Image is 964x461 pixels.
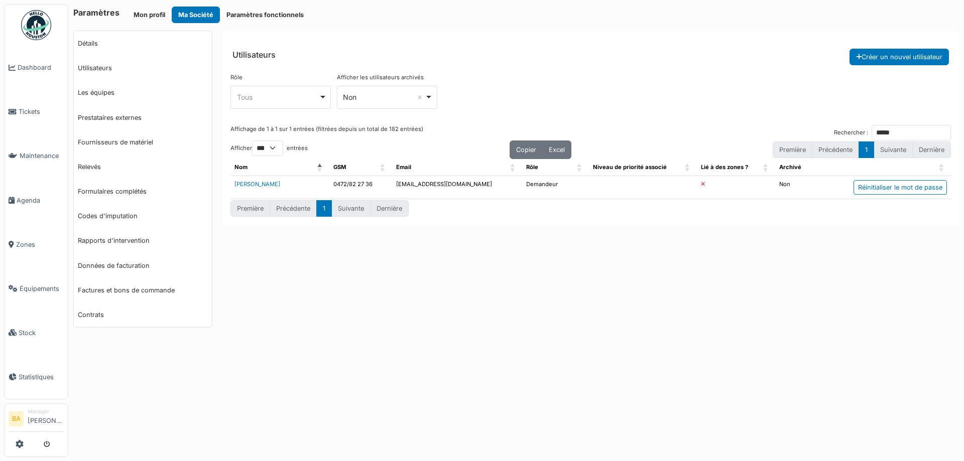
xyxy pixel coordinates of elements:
span: Maintenance [20,151,64,161]
img: Badge_color-CXgf-gQk.svg [21,10,51,40]
span: Tickets [19,107,64,116]
td: Non [775,176,829,199]
a: Les équipes [74,80,212,105]
span: Nom: Activate to invert sorting [317,159,323,176]
label: Afficher entrées [230,140,308,156]
span: Zones [16,240,64,249]
a: Utilisateurs [74,56,212,80]
span: Lié à des zones ? [701,164,748,171]
span: Excel [549,146,565,153]
span: Statistiques [19,372,64,382]
span: GSM: Activate to sort [380,159,386,176]
button: Paramètres fonctionnels [220,7,310,23]
a: Agenda [5,178,68,222]
span: Copier [516,146,536,153]
h6: Paramètres [73,8,119,18]
a: Équipements [5,266,68,311]
a: Tickets [5,90,68,134]
button: Excel [542,140,571,159]
span: Rôle: Activate to sort [577,159,583,176]
nav: pagination [230,200,409,217]
span: Niveau de priorité associé : Activate to sort [685,159,691,176]
label: Afficher les utilisateurs archivés [337,73,424,82]
a: Fournisseurs de matériel [74,130,212,155]
span: Email: Activate to sort [510,159,516,176]
button: 1 [859,141,874,158]
span: Nom [234,164,248,171]
button: Mon profil [127,7,172,23]
div: Tous [237,92,319,102]
a: BA Manager[PERSON_NAME] [9,408,64,432]
a: [PERSON_NAME] [234,181,280,188]
a: Formulaires complétés [74,179,212,204]
select: Afficherentrées [252,140,283,156]
a: Données de facturation [74,253,212,278]
a: Maintenance [5,134,68,178]
span: Dashboard [18,63,64,72]
button: 1 [316,200,332,217]
span: Lié à des zones ?: Activate to sort [763,159,769,176]
a: Stock [5,311,68,355]
a: Prestataires externes [74,105,212,130]
h6: Utilisateurs [232,50,276,60]
a: Détails [74,31,212,56]
span: : Activate to sort [939,159,945,176]
span: Archivé [779,164,801,171]
li: [PERSON_NAME] [28,408,64,429]
a: Rapports d'intervention [74,228,212,253]
span: Rôle [526,164,538,171]
a: Codes d'imputation [74,204,212,228]
span: Agenda [17,196,64,205]
label: Rôle [230,73,243,82]
span: Stock [19,328,64,338]
nav: pagination [773,141,951,158]
button: Copier [510,140,543,159]
button: Remove item: 'false' [415,92,425,102]
a: Relevés [74,155,212,179]
div: Non [343,92,425,102]
div: Affichage de 1 à 1 sur 1 entrées (filtrées depuis un total de 182 entrées) [230,125,423,140]
div: Manager [28,408,64,415]
td: 0472/82 27 36 [329,176,392,199]
td: [EMAIL_ADDRESS][DOMAIN_NAME] [392,176,523,199]
a: Factures et bons de commande [74,278,212,302]
a: Zones [5,222,68,266]
li: BA [9,411,24,426]
a: Statistiques [5,355,68,399]
td: Demandeur [522,176,588,199]
a: Contrats [74,302,212,327]
span: GSM [333,164,346,171]
div: Réinitialiser le mot de passe [854,180,947,195]
label: Rechercher : [834,128,868,137]
button: Ma Société [172,7,220,23]
a: Dashboard [5,46,68,90]
span: Email [396,164,411,171]
button: Créer un nouvel utilisateur [850,49,949,65]
span: Niveau de priorité associé [593,164,667,171]
span: Équipements [20,284,64,293]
